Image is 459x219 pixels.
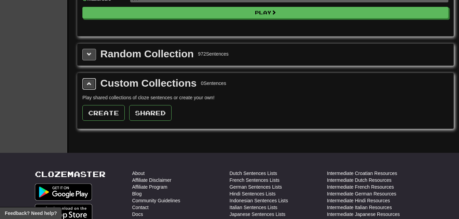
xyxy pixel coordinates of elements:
a: Italian Sentences Lists [230,204,278,211]
button: Play [82,7,448,18]
div: 972 Sentences [198,50,229,57]
a: Intermediate German Resources [327,190,396,197]
a: Hindi Sentences Lists [230,190,276,197]
button: Shared [129,105,172,121]
a: Contact [132,204,149,211]
a: Affiliate Program [132,184,167,190]
a: Blog [132,190,142,197]
a: Intermediate Hindi Resources [327,197,390,204]
a: Intermediate Dutch Resources [327,177,392,184]
a: Intermediate French Resources [327,184,394,190]
a: Japanese Sentences Lists [230,211,285,218]
button: Create [82,105,125,121]
a: Clozemaster [35,170,106,178]
a: Docs [132,211,143,218]
a: Community Guidelines [132,197,180,204]
a: French Sentences Lists [230,177,280,184]
a: Affiliate Disclaimer [132,177,172,184]
span: Open feedback widget [5,210,57,217]
a: Dutch Sentences Lists [230,170,277,177]
a: Intermediate Croatian Resources [327,170,397,177]
div: Random Collection [100,49,194,59]
a: German Sentences Lists [230,184,282,190]
a: About [132,170,145,177]
a: Indonesian Sentences Lists [230,197,288,204]
div: Custom Collections [100,78,197,88]
a: Intermediate Japanese Resources [327,211,400,218]
img: Get it on Google Play [35,184,92,201]
p: Play shared collections of cloze sentences or create your own! [82,94,448,101]
a: Intermediate Italian Resources [327,204,392,211]
div: 0 Sentences [201,80,226,87]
